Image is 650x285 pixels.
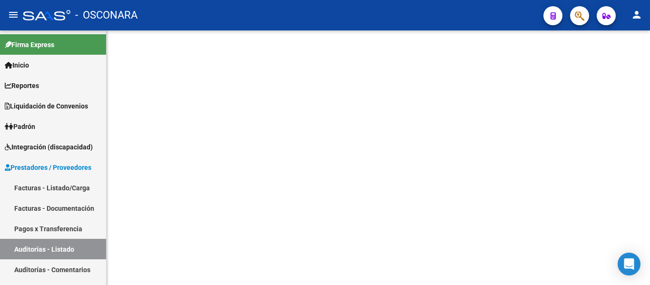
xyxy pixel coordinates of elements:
[5,121,35,132] span: Padrón
[5,60,29,70] span: Inicio
[5,80,39,91] span: Reportes
[5,162,91,173] span: Prestadores / Proveedores
[75,5,138,26] span: - OSCONARA
[631,9,642,20] mat-icon: person
[8,9,19,20] mat-icon: menu
[618,253,640,275] div: Open Intercom Messenger
[5,39,54,50] span: Firma Express
[5,142,93,152] span: Integración (discapacidad)
[5,101,88,111] span: Liquidación de Convenios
